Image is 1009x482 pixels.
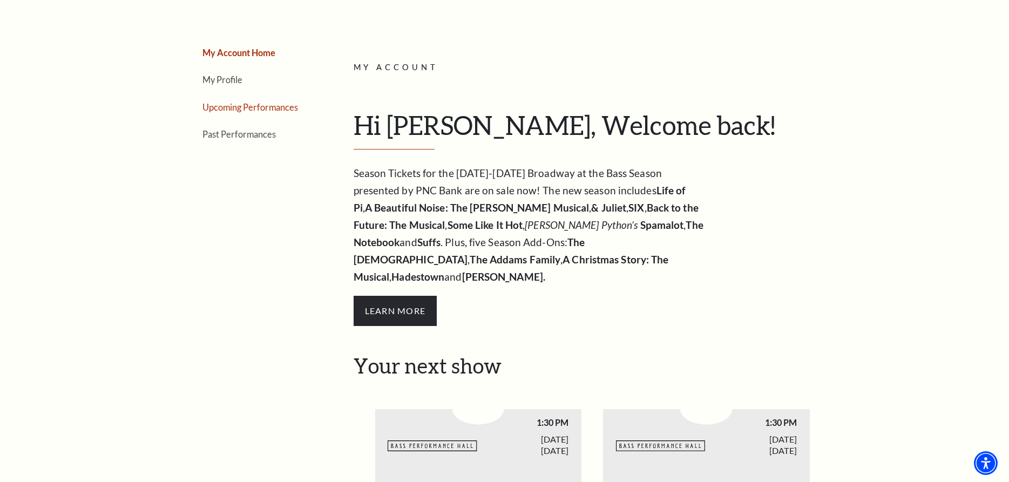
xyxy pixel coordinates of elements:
[448,219,523,231] strong: Some Like It Hot
[354,165,705,286] p: Season Tickets for the [DATE]-[DATE] Broadway at the Bass Season presented by PNC Bank are on sal...
[462,270,545,283] strong: [PERSON_NAME].
[354,304,437,316] a: Hamilton Learn More
[354,236,585,266] strong: The [DEMOGRAPHIC_DATA]
[354,354,831,378] h2: Your next show
[202,102,298,112] a: Upcoming Performances
[202,47,275,58] a: My Account Home
[354,63,439,72] span: My Account
[202,129,276,139] a: Past Performances
[628,201,644,214] strong: SIX
[354,110,831,150] h1: Hi [PERSON_NAME], Welcome back!
[706,417,797,428] span: 1:30 PM
[354,296,437,326] span: Learn More
[417,236,441,248] strong: Suffs
[640,219,684,231] strong: Spamalot
[391,270,444,283] strong: Hadestown
[478,433,569,456] span: [DATE] [DATE]
[365,201,589,214] strong: A Beautiful Noise: The [PERSON_NAME] Musical
[525,219,638,231] em: [PERSON_NAME] Python’s
[591,201,626,214] strong: & Juliet
[354,219,703,248] strong: The Notebook
[478,417,569,428] span: 1:30 PM
[470,253,560,266] strong: The Addams Family
[354,253,669,283] strong: A Christmas Story: The Musical
[354,201,699,231] strong: Back to the Future: The Musical
[706,433,797,456] span: [DATE] [DATE]
[202,74,242,85] a: My Profile
[974,451,998,475] div: Accessibility Menu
